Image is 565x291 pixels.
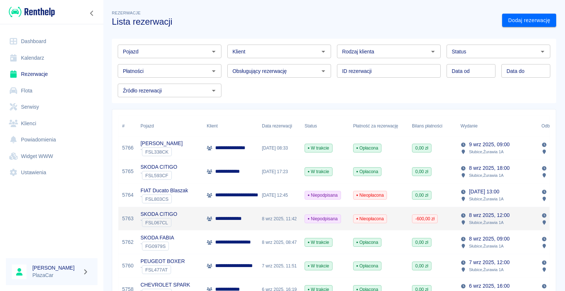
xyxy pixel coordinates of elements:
a: Rezerwacje [6,66,97,83]
img: Renthelp logo [9,6,55,18]
span: FSL067CL [142,220,171,225]
p: SKODA CITIGO [141,210,177,218]
button: Otwórz [318,66,328,76]
button: Zwiń nawigację [86,8,97,18]
div: Pojazd [137,116,203,136]
span: 0,00 zł [412,145,431,151]
a: Serwisy [6,99,97,115]
div: [DATE] 17:23 [258,160,301,183]
button: Otwórz [537,46,548,57]
p: 9 wrz 2025, 09:00 [469,141,509,148]
div: ` [141,265,185,274]
input: DD.MM.YYYY [447,64,495,78]
span: 0,00 zł [412,263,431,269]
div: [DATE] 12:45 [258,183,301,207]
div: 8 wrz 2025, 11:42 [258,207,301,231]
span: Nieopłacona [353,215,387,222]
h3: Lista rezerwacji [112,17,496,27]
p: CHEVROLET SPARK [141,281,190,289]
div: # [118,116,137,136]
input: DD.MM.YYYY [501,64,550,78]
p: Słubice , Żurawia 1A [469,148,504,155]
span: Opłacona [353,263,381,269]
button: Otwórz [209,85,219,96]
a: Renthelp logo [6,6,55,18]
div: Wydanie [457,116,538,136]
span: 0,00 zł [412,192,431,199]
p: Słubice , Żurawia 1A [469,219,504,226]
p: 6 wrz 2025, 16:00 [469,282,509,290]
span: Opłacona [353,145,381,151]
a: Dashboard [6,33,97,50]
a: Ustawienia [6,164,97,181]
span: Niepodpisana [305,215,341,222]
a: Kalendarz [6,50,97,66]
p: [PERSON_NAME] [141,140,183,147]
p: Słubice , Żurawia 1A [469,243,504,249]
div: Klient [203,116,258,136]
a: Flota [6,83,97,99]
p: SKODA CITIGO [141,163,177,171]
p: 7 wrz 2025, 12:00 [469,259,509,266]
h6: [PERSON_NAME] [32,264,79,271]
p: 8 wrz 2025, 09:00 [469,235,509,243]
span: Niepodpisana [305,192,341,199]
div: [DATE] 08:33 [258,136,301,160]
span: 0,00 zł [412,239,431,246]
a: 5766 [122,144,134,152]
p: SKODA FABIA [141,234,174,242]
span: FSL593CF [142,173,171,178]
a: 5760 [122,262,134,270]
div: Data rezerwacji [262,116,292,136]
p: [DATE] 13:00 [469,188,499,196]
p: PEUGEOT BOXER [141,257,185,265]
span: Nieopłacona [353,192,387,199]
a: 5763 [122,215,134,222]
div: Bilans płatności [408,116,457,136]
div: Wydanie [461,116,477,136]
button: Otwórz [209,46,219,57]
div: 8 wrz 2025, 08:47 [258,231,301,254]
span: FSL477AT [142,267,171,273]
div: Płatność za rezerwację [353,116,398,136]
div: Bilans płatności [412,116,443,136]
div: ` [141,242,174,250]
p: Słubice , Żurawia 1A [469,172,504,179]
span: Rezerwacje [112,11,141,15]
a: 5765 [122,168,134,175]
a: Dodaj rezerwację [502,14,556,27]
span: W trakcie [305,145,332,151]
div: Status [305,116,317,136]
p: 8 wrz 2025, 18:00 [469,164,509,172]
span: FSL338CK [142,149,171,155]
span: W trakcie [305,263,332,269]
div: # [122,116,125,136]
a: Klienci [6,115,97,132]
span: W trakcie [305,239,332,246]
p: FIAT Ducato Blaszak [141,187,188,194]
div: Status [301,116,349,136]
p: Słubice , Żurawia 1A [469,196,504,202]
div: Pojazd [141,116,154,136]
a: Powiadomienia [6,132,97,148]
a: 5762 [122,238,134,246]
div: 7 wrz 2025, 11:51 [258,254,301,278]
span: FG0979S [142,243,168,249]
div: ` [141,171,177,180]
p: 8 wrz 2025, 12:00 [469,211,509,219]
span: -600,00 zł [412,215,437,222]
button: Otwórz [318,46,328,57]
div: Data rezerwacji [258,116,301,136]
span: Opłacona [353,239,381,246]
button: Otwórz [209,66,219,76]
div: Klient [207,116,218,136]
div: ` [141,194,188,203]
p: PlazaCar [32,271,79,279]
div: ` [141,147,183,156]
p: Słubice , Żurawia 1A [469,266,504,273]
a: Widget WWW [6,148,97,165]
div: ` [141,218,177,227]
a: 5764 [122,191,134,199]
span: Opłacona [353,168,381,175]
span: W trakcie [305,168,332,175]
